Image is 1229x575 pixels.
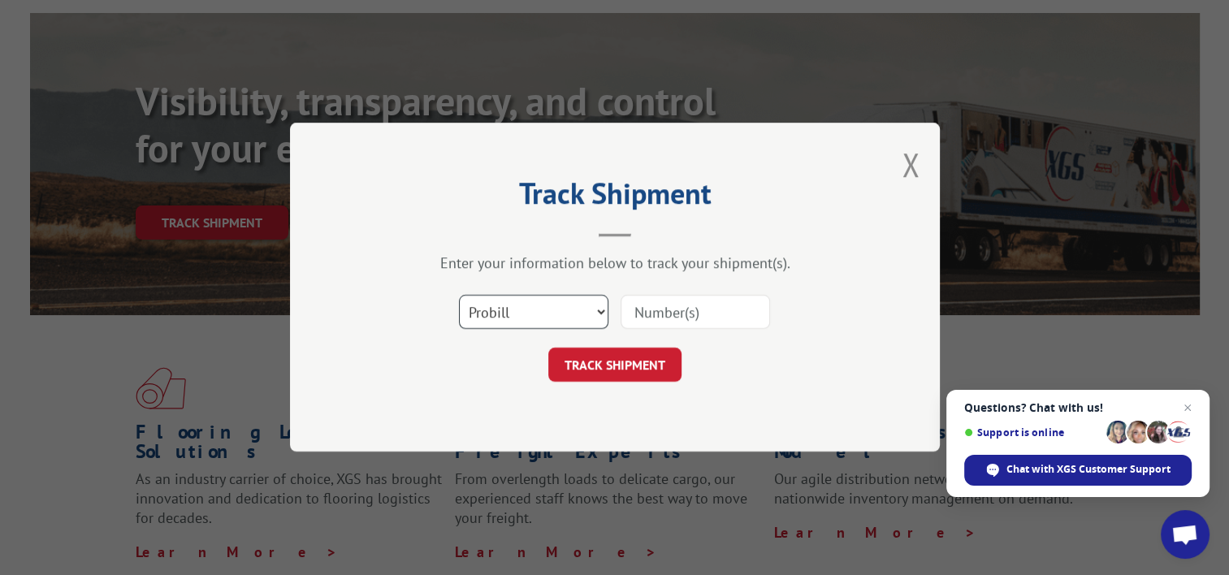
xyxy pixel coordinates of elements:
[371,254,859,273] div: Enter your information below to track your shipment(s).
[964,455,1192,486] div: Chat with XGS Customer Support
[548,348,682,383] button: TRACK SHIPMENT
[964,401,1192,414] span: Questions? Chat with us!
[964,426,1101,439] span: Support is online
[371,182,859,213] h2: Track Shipment
[1006,462,1171,477] span: Chat with XGS Customer Support
[621,296,770,330] input: Number(s)
[1161,510,1210,559] div: Open chat
[1178,398,1197,417] span: Close chat
[902,143,920,186] button: Close modal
